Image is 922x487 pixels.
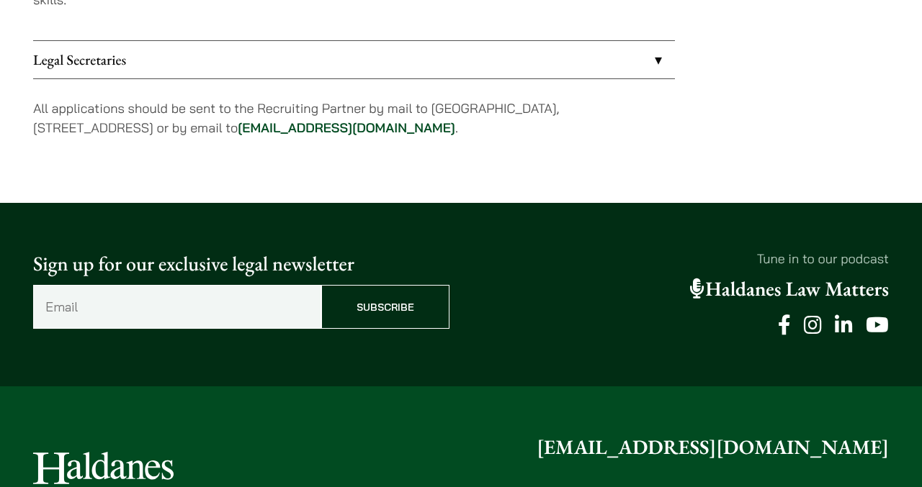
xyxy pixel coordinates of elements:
a: [EMAIL_ADDRESS][DOMAIN_NAME] [238,119,455,136]
a: [EMAIL_ADDRESS][DOMAIN_NAME] [537,434,889,460]
p: Sign up for our exclusive legal newsletter [33,249,449,279]
a: Haldanes Law Matters [690,276,889,302]
input: Subscribe [321,285,449,329]
input: Email [33,285,321,329]
img: Logo of Haldanes [33,452,174,484]
p: Tune in to our podcast [473,249,889,268]
p: All applications should be sent to the Recruiting Partner by mail to [GEOGRAPHIC_DATA], [STREET_A... [33,99,675,137]
a: Legal Secretaries [33,41,675,78]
